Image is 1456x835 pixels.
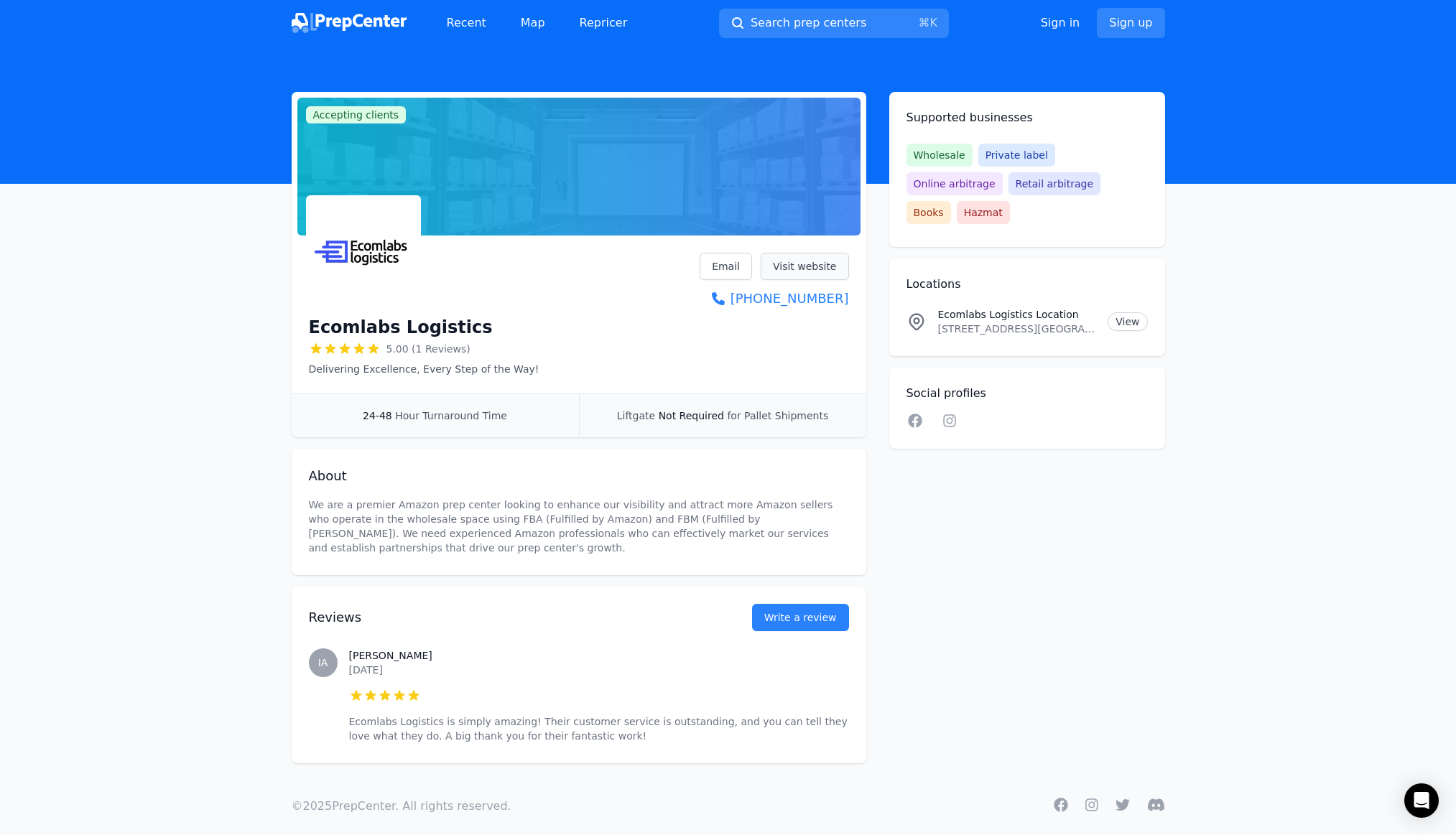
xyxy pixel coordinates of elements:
span: Retail arbitrage [1008,172,1100,195]
span: 24-48 [363,410,392,421]
span: Accepting clients [306,106,407,123]
kbd: K [929,16,937,29]
p: © 2025 PrepCenter. All rights reserved. [292,798,511,815]
span: 5.00 (1 Reviews) [386,342,470,356]
a: Sign in [1041,14,1080,32]
span: Not Required [659,410,724,421]
img: Ecomlabs Logistics [309,198,418,307]
h2: Reviews [309,607,706,628]
p: We are a premier Amazon prep center looking to enhance our visibility and attract more Amazon sel... [309,498,849,555]
a: Sign up [1097,8,1164,38]
kbd: ⌘ [918,16,929,29]
h2: Supported businesses [906,109,1148,126]
p: Ecomlabs Logistics is simply amazing! Their customer service is outstanding, and you can tell the... [349,714,849,743]
p: [STREET_ADDRESS][GEOGRAPHIC_DATA][STREET_ADDRESS][US_STATE][GEOGRAPHIC_DATA] [938,322,1097,336]
span: Private label [978,144,1055,167]
h2: Locations [906,276,1148,293]
span: Books [906,201,951,224]
span: Hour Turnaround Time [395,410,507,421]
time: [DATE] [349,664,383,676]
a: [PHONE_NUMBER] [700,289,848,309]
p: Ecomlabs Logistics Location [938,307,1097,322]
a: Recent [435,9,498,37]
span: Online arbitrage [906,172,1003,195]
span: Wholesale [906,144,973,167]
a: Map [509,9,557,37]
h1: Ecomlabs Logistics [309,316,493,339]
a: Write a review [752,604,849,631]
a: Email [700,253,752,280]
a: Visit website [761,253,849,280]
h2: Social profiles [906,385,1148,402]
span: for Pallet Shipments [727,410,828,421]
h2: About [309,466,849,486]
h3: [PERSON_NAME] [349,648,849,663]
span: IA [318,658,328,668]
span: Liftgate [617,410,655,421]
div: Open Intercom Messenger [1404,783,1439,818]
a: Repricer [568,9,639,37]
button: Search prep centers⌘K [719,9,949,38]
span: Search prep centers [751,14,866,32]
img: PrepCenter [292,13,407,33]
span: Hazmat [957,201,1010,224]
a: View [1108,312,1147,331]
p: Delivering Excellence, Every Step of the Way! [309,362,539,376]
